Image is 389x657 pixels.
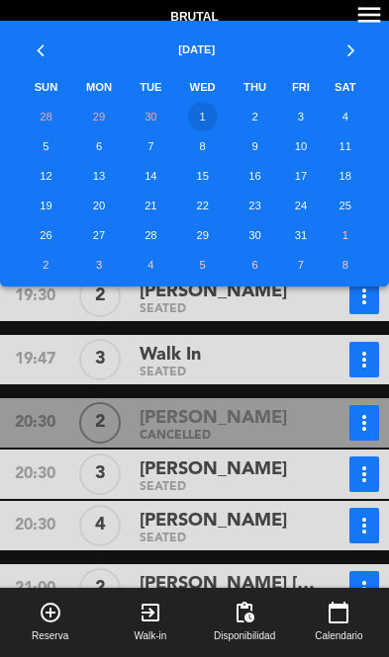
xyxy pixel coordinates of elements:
i: more_vert [352,411,376,435]
th: » [323,21,369,72]
td: 16 [231,161,280,191]
i: calendar_today [327,601,350,624]
button: more_vert [349,571,379,607]
div: 2 [79,276,121,317]
div: SEATED [140,483,322,492]
td: 30 [231,220,280,250]
div: 20:30 [2,456,67,492]
button: more_vert [349,342,379,377]
th: SUN [21,72,71,102]
i: more_vert [352,577,376,601]
td: 7 [279,250,322,280]
td: 23 [231,191,280,220]
span: pending_actions [233,601,256,624]
td: 25 [323,191,369,220]
div: 3 [79,453,121,495]
th: MON [71,72,127,102]
td: 17 [279,161,322,191]
div: 2 [79,568,121,610]
i: more_vert [352,514,376,537]
td: 19 [21,191,71,220]
i: more_vert [352,348,376,371]
button: exit_to_appWalk-in [100,588,200,657]
span: [PERSON_NAME] [PERSON_NAME] [140,570,322,599]
th: SAT [323,72,369,102]
th: THU [231,72,280,102]
div: 20:30 [2,508,67,543]
span: Walk In [140,341,201,370]
div: 19:47 [2,342,67,377]
td: 27 [71,220,127,250]
button: more_vert [349,456,379,492]
div: 21:00 [2,571,67,607]
td: 29 [174,220,230,250]
div: 3 [79,339,121,380]
span: Brutal [170,8,218,28]
div: CANCELLED [140,432,322,441]
td: 7 [127,131,174,161]
td: 26 [21,220,71,250]
i: more_vert [352,285,376,308]
th: TUE [127,72,174,102]
td: 6 [231,250,280,280]
td: 6 [71,131,127,161]
td: 9 [231,131,280,161]
td: 8 [174,131,230,161]
i: exit_to_app [139,601,162,624]
span: [PERSON_NAME] [140,404,287,433]
td: 3 [71,250,127,280]
span: [PERSON_NAME] [140,507,287,535]
td: 5 [174,250,230,280]
td: 28 [127,220,174,250]
td: 24 [279,191,322,220]
div: 2 [79,402,121,444]
td: 4 [127,250,174,280]
span: Walk-in [134,628,166,644]
td: 28 [21,102,71,131]
td: 2 [21,250,71,280]
button: more_vert [349,279,379,314]
td: 8 [323,250,369,280]
td: 31 [279,220,322,250]
td: 1 [174,102,230,131]
td: 13 [71,161,127,191]
td: 4 [323,102,369,131]
div: 19:30 [2,279,67,314]
i: more_vert [352,462,376,486]
button: more_vert [349,508,379,543]
td: 12 [21,161,71,191]
button: more_vert [349,405,379,441]
td: 29 [71,102,127,131]
button: calendar_todayCalendario [289,588,389,657]
th: WED [174,72,230,102]
td: 20 [71,191,127,220]
div: SEATED [140,305,322,314]
td: 18 [323,161,369,191]
div: SEATED [140,534,322,543]
th: « [21,21,71,72]
span: Calendario [315,628,362,644]
span: [PERSON_NAME] [140,455,287,484]
td: 1 [323,220,369,250]
td: 14 [127,161,174,191]
td: 5 [21,131,71,161]
td: 21 [127,191,174,220]
th: FRI [279,72,322,102]
div: 20:30 [2,405,67,441]
span: Reserva [32,628,68,644]
td: 30 [127,102,174,131]
i: add_circle_outline [39,601,62,624]
td: 2 [231,102,280,131]
div: 4 [79,505,121,546]
td: 15 [174,161,230,191]
td: 22 [174,191,230,220]
td: 10 [279,131,322,161]
td: 3 [279,102,322,131]
th: [DATE] [71,21,323,72]
span: [PERSON_NAME] [140,278,287,306]
div: SEATED [140,369,322,377]
td: 11 [323,131,369,161]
